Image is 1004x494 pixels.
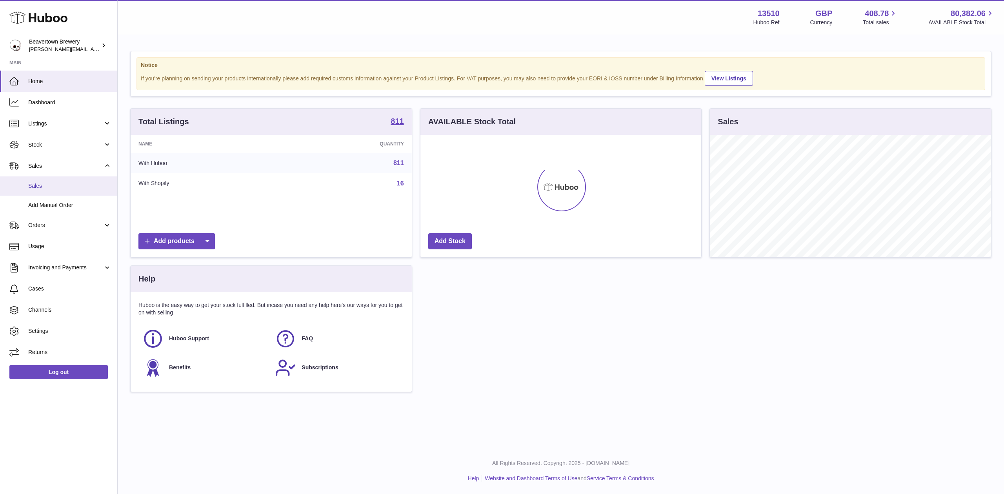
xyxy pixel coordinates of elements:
[815,8,832,19] strong: GBP
[29,38,100,53] div: Beavertown Brewery
[28,78,111,85] span: Home
[865,8,889,19] span: 408.78
[28,243,111,250] span: Usage
[928,19,995,26] span: AVAILABLE Stock Total
[391,117,404,125] strong: 811
[758,8,780,19] strong: 13510
[29,46,199,52] span: [PERSON_NAME][EMAIL_ADDRESS][PERSON_NAME][DOMAIN_NAME]
[468,475,479,481] a: Help
[753,19,780,26] div: Huboo Ref
[138,116,189,127] h3: Total Listings
[28,349,111,356] span: Returns
[28,120,103,127] span: Listings
[9,40,21,51] img: Matthew.McCormack@beavertownbrewery.co.uk
[142,328,267,349] a: Huboo Support
[9,365,108,379] a: Log out
[28,99,111,106] span: Dashboard
[138,301,404,316] p: Huboo is the easy way to get your stock fulfilled. But incase you need any help here's our ways f...
[951,8,986,19] span: 80,382.06
[169,364,191,371] span: Benefits
[391,117,404,127] a: 811
[28,222,103,229] span: Orders
[28,182,111,190] span: Sales
[428,233,472,249] a: Add Stock
[282,135,411,153] th: Quantity
[141,62,981,69] strong: Notice
[131,135,282,153] th: Name
[138,274,155,284] h3: Help
[28,162,103,170] span: Sales
[169,335,209,342] span: Huboo Support
[124,459,998,467] p: All Rights Reserved. Copyright 2025 - [DOMAIN_NAME]
[131,173,282,194] td: With Shopify
[275,357,400,378] a: Subscriptions
[131,153,282,173] td: With Huboo
[28,285,111,292] span: Cases
[810,19,833,26] div: Currency
[393,160,404,166] a: 811
[28,264,103,271] span: Invoicing and Payments
[485,475,577,481] a: Website and Dashboard Terms of Use
[587,475,654,481] a: Service Terms & Conditions
[302,335,313,342] span: FAQ
[141,70,981,86] div: If you're planning on sending your products internationally please add required customs informati...
[28,202,111,209] span: Add Manual Order
[718,116,738,127] h3: Sales
[302,364,338,371] span: Subscriptions
[28,141,103,149] span: Stock
[705,71,753,86] a: View Listings
[275,328,400,349] a: FAQ
[428,116,516,127] h3: AVAILABLE Stock Total
[863,8,898,26] a: 408.78 Total sales
[138,233,215,249] a: Add products
[928,8,995,26] a: 80,382.06 AVAILABLE Stock Total
[28,327,111,335] span: Settings
[28,306,111,314] span: Channels
[863,19,898,26] span: Total sales
[482,475,654,482] li: and
[142,357,267,378] a: Benefits
[397,180,404,187] a: 16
